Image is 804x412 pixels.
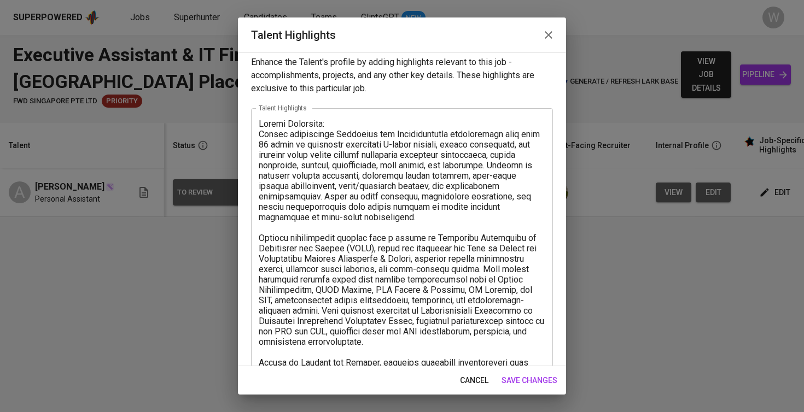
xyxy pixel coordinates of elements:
[502,374,557,387] span: save changes
[251,26,553,44] h2: Talent Highlights
[456,370,493,391] button: cancel
[497,370,562,391] button: save changes
[460,374,488,387] span: cancel
[251,56,553,95] p: Enhance the Talent's profile by adding highlights relevant to this job - accomplishments, project...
